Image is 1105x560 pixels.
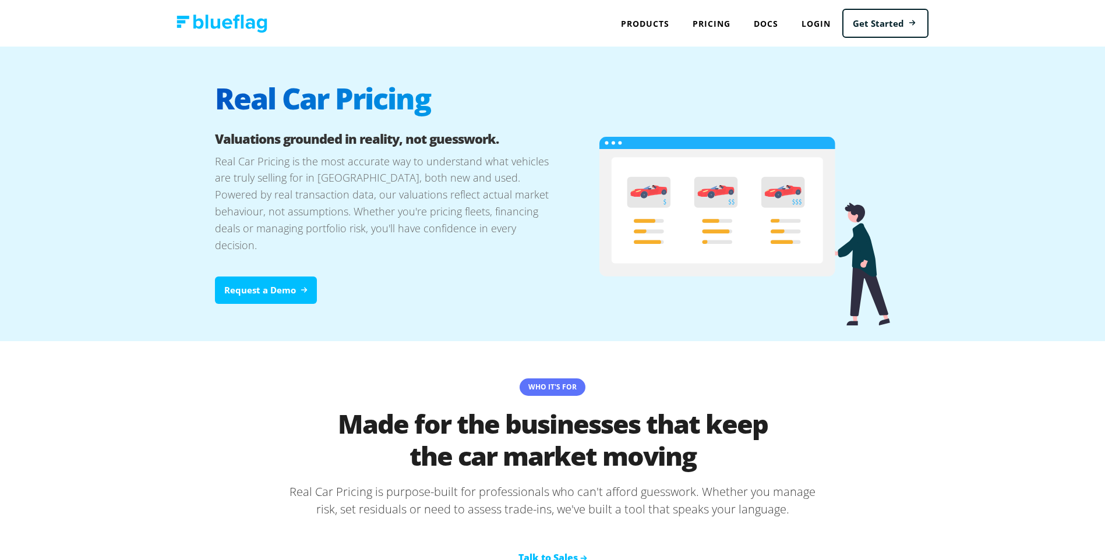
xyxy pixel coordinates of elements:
[215,130,553,147] h2: Valuations grounded in reality, not guesswork.
[215,153,553,277] p: Real Car Pricing is the most accurate way to understand what vehicles are truly selling for in [G...
[215,277,317,304] a: Request a Demo
[842,9,929,38] a: Get Started
[320,407,786,472] h2: Made for the businesses that keep the car market moving
[609,12,681,36] div: Products
[790,12,842,36] a: Login to Blue Flag application
[215,84,553,130] h1: Real Car Pricing
[520,378,585,396] p: Who It's For
[215,483,891,518] p: Real Car Pricing is purpose-built for professionals who can't afford guesswork. Whether you manag...
[176,15,267,33] img: Blue Flag logo
[742,12,790,36] a: Docs
[681,12,742,36] a: Pricing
